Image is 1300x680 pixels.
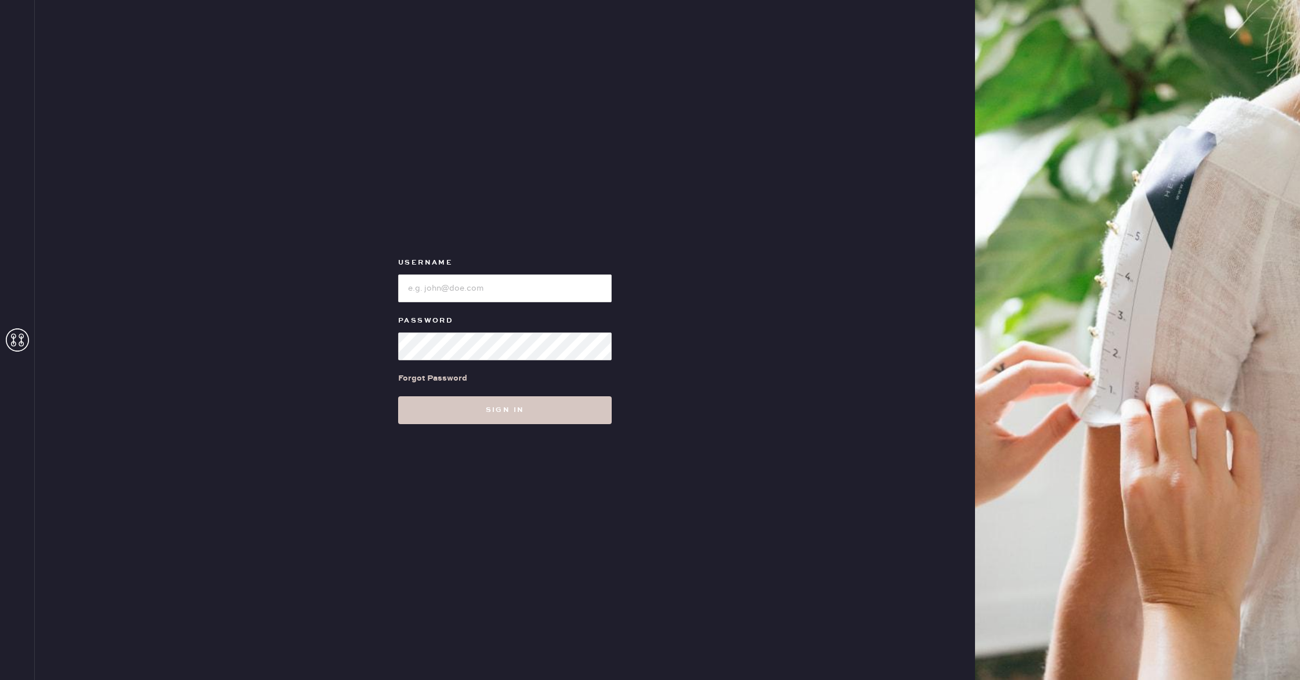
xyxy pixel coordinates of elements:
[398,256,612,270] label: Username
[398,360,467,396] a: Forgot Password
[398,314,612,328] label: Password
[398,372,467,385] div: Forgot Password
[398,274,612,302] input: e.g. john@doe.com
[398,396,612,424] button: Sign in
